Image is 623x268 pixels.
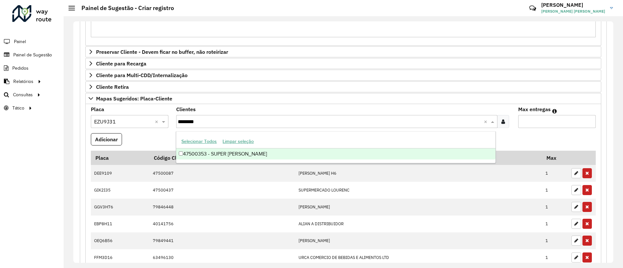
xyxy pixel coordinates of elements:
[295,165,542,182] td: [PERSON_NAME] H6
[518,105,551,113] label: Max entregas
[149,165,295,182] td: 47500087
[220,136,257,146] button: Limpar seleção
[85,46,601,57] a: Preservar Cliente - Devem ficar no buffer, não roteirizar
[149,249,295,266] td: 63496130
[96,61,146,66] span: Cliente para Recarga
[176,131,495,163] ng-dropdown-panel: Options list
[13,52,52,58] span: Painel de Sugestão
[295,199,542,216] td: [PERSON_NAME]
[149,199,295,216] td: 79846448
[295,249,542,266] td: URCA COMERCIO DE BEBIDAS E ALIMENTOS LTD
[13,78,33,85] span: Relatórios
[149,232,295,249] td: 79849441
[542,182,568,199] td: 1
[484,118,489,125] span: Clear all
[13,91,33,98] span: Consultas
[91,232,149,249] td: OEQ6B56
[542,249,568,266] td: 1
[91,151,149,165] th: Placa
[96,84,129,89] span: Cliente Retira
[295,232,542,249] td: [PERSON_NAME]
[542,165,568,182] td: 1
[295,182,542,199] td: SUPERMERCADO LOURENC
[96,96,172,101] span: Mapas Sugeridos: Placa-Cliente
[552,109,557,114] em: Máximo de clientes que serão colocados na mesma rota com os clientes informados
[542,216,568,232] td: 1
[176,105,196,113] label: Clientes
[149,216,295,232] td: 40141756
[91,105,104,113] label: Placa
[149,182,295,199] td: 47500437
[85,93,601,104] a: Mapas Sugeridos: Placa-Cliente
[542,232,568,249] td: 1
[149,151,295,165] th: Código Cliente
[542,199,568,216] td: 1
[96,73,188,78] span: Cliente para Multi-CDD/Internalização
[12,65,29,72] span: Pedidos
[526,1,540,15] a: Contato Rápido
[91,165,149,182] td: DEE9109
[176,148,495,159] div: 47500353 - SUPER [PERSON_NAME]
[541,2,605,8] h3: [PERSON_NAME]
[542,151,568,165] th: Max
[541,8,605,14] span: [PERSON_NAME] [PERSON_NAME]
[295,216,542,232] td: ALIAN A DISTRIBUIDOR
[91,199,149,216] td: GGV3H76
[96,49,228,54] span: Preservar Cliente - Devem ficar no buffer, não roteirizar
[14,38,26,45] span: Painel
[75,5,174,12] h2: Painel de Sugestão - Criar registro
[91,182,149,199] td: GIK2I35
[178,136,220,146] button: Selecionar Todos
[85,70,601,81] a: Cliente para Multi-CDD/Internalização
[91,249,149,266] td: FFM3D16
[155,118,160,125] span: Clear all
[85,81,601,92] a: Cliente Retira
[91,133,122,146] button: Adicionar
[12,105,24,111] span: Tático
[85,58,601,69] a: Cliente para Recarga
[91,216,149,232] td: EBP8H11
